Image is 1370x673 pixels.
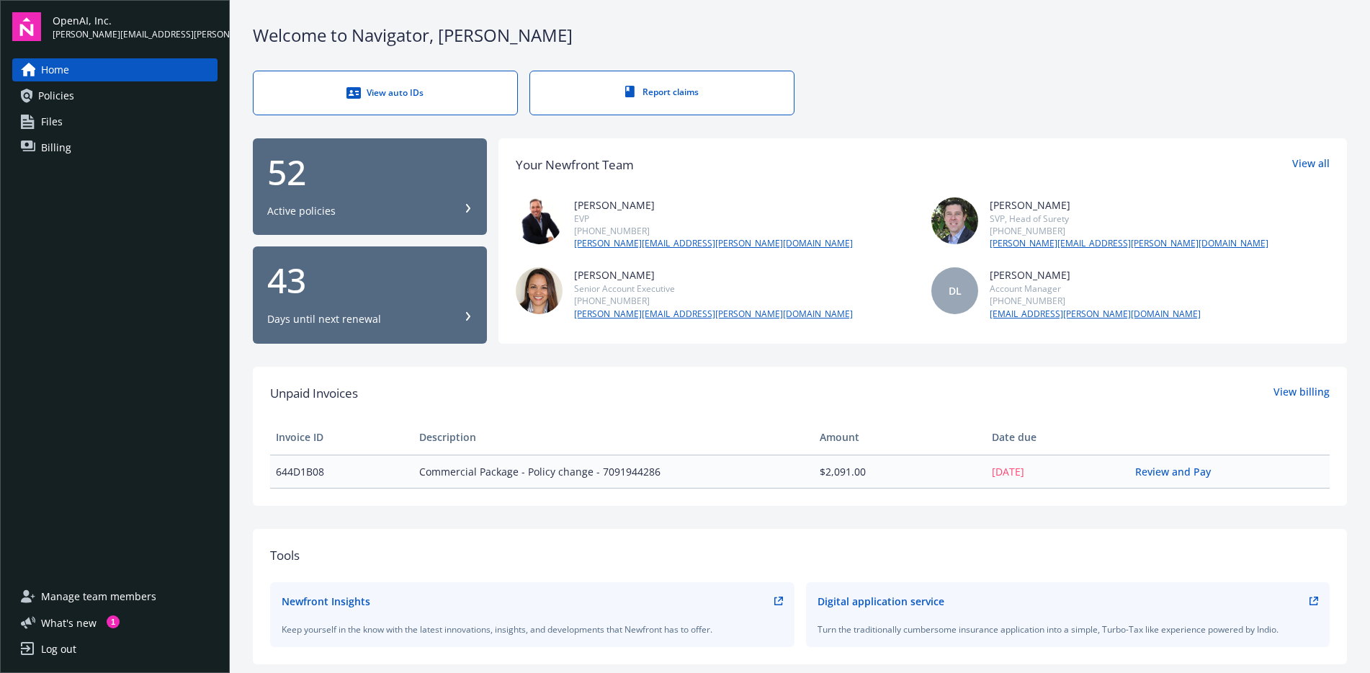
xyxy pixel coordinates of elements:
[1135,465,1222,478] a: Review and Pay
[990,225,1268,237] div: [PHONE_NUMBER]
[419,464,809,479] span: Commercial Package - Policy change - 7091944286
[270,455,413,488] td: 644D1B08
[267,312,381,326] div: Days until next renewal
[253,138,487,236] button: 52Active policies
[12,58,218,81] a: Home
[267,204,336,218] div: Active policies
[12,110,218,133] a: Files
[574,282,853,295] div: Senior Account Executive
[267,155,473,190] div: 52
[41,58,69,81] span: Home
[12,136,218,159] a: Billing
[53,13,218,28] span: OpenAI, Inc.
[814,455,986,488] td: $2,091.00
[270,384,358,403] span: Unpaid Invoices
[267,263,473,298] div: 43
[990,197,1268,213] div: [PERSON_NAME]
[986,420,1129,455] th: Date due
[41,110,63,133] span: Files
[990,308,1201,321] a: [EMAIL_ADDRESS][PERSON_NAME][DOMAIN_NAME]
[529,71,794,115] a: Report claims
[270,420,413,455] th: Invoice ID
[949,283,962,298] span: DL
[574,197,853,213] div: [PERSON_NAME]
[253,71,518,115] a: View auto IDs
[990,282,1201,295] div: Account Manager
[516,267,563,314] img: photo
[990,237,1268,250] a: [PERSON_NAME][EMAIL_ADDRESS][PERSON_NAME][DOMAIN_NAME]
[574,225,853,237] div: [PHONE_NUMBER]
[574,267,853,282] div: [PERSON_NAME]
[574,237,853,250] a: [PERSON_NAME][EMAIL_ADDRESS][PERSON_NAME][DOMAIN_NAME]
[516,156,634,174] div: Your Newfront Team
[574,295,853,307] div: [PHONE_NUMBER]
[253,246,487,344] button: 43Days until next renewal
[253,23,1347,48] div: Welcome to Navigator , [PERSON_NAME]
[990,213,1268,225] div: SVP, Head of Surety
[1292,156,1330,174] a: View all
[53,28,218,41] span: [PERSON_NAME][EMAIL_ADDRESS][PERSON_NAME][DOMAIN_NAME]
[53,12,218,41] button: OpenAI, Inc.[PERSON_NAME][EMAIL_ADDRESS][PERSON_NAME][DOMAIN_NAME]
[990,267,1201,282] div: [PERSON_NAME]
[931,197,978,244] img: photo
[559,86,765,98] div: Report claims
[282,86,488,100] div: View auto IDs
[41,136,71,159] span: Billing
[990,295,1201,307] div: [PHONE_NUMBER]
[12,12,41,41] img: navigator-logo.svg
[516,197,563,244] img: photo
[1273,384,1330,403] a: View billing
[413,420,815,455] th: Description
[574,213,853,225] div: EVP
[574,308,853,321] a: [PERSON_NAME][EMAIL_ADDRESS][PERSON_NAME][DOMAIN_NAME]
[12,84,218,107] a: Policies
[986,455,1129,488] td: [DATE]
[814,420,986,455] th: Amount
[38,84,74,107] span: Policies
